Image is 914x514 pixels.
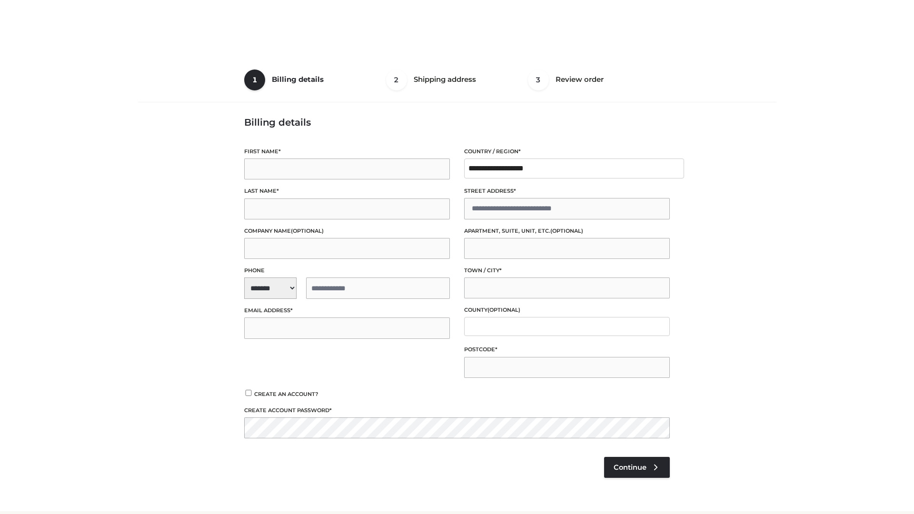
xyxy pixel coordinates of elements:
label: Create account password [244,406,670,415]
span: 1 [244,69,265,90]
label: Town / City [464,266,670,275]
label: Email address [244,306,450,315]
span: Continue [614,463,646,472]
span: (optional) [487,306,520,313]
label: Country / Region [464,147,670,156]
span: Review order [556,75,604,84]
span: 3 [528,69,549,90]
h3: Billing details [244,117,670,128]
label: County [464,306,670,315]
span: (optional) [291,227,324,234]
input: Create an account? [244,390,253,396]
span: 2 [386,69,407,90]
span: Billing details [272,75,324,84]
label: First name [244,147,450,156]
label: Street address [464,187,670,196]
label: Apartment, suite, unit, etc. [464,227,670,236]
a: Continue [604,457,670,478]
span: Create an account? [254,391,318,397]
label: Phone [244,266,450,275]
label: Last name [244,187,450,196]
label: Company name [244,227,450,236]
label: Postcode [464,345,670,354]
span: (optional) [550,227,583,234]
span: Shipping address [414,75,476,84]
